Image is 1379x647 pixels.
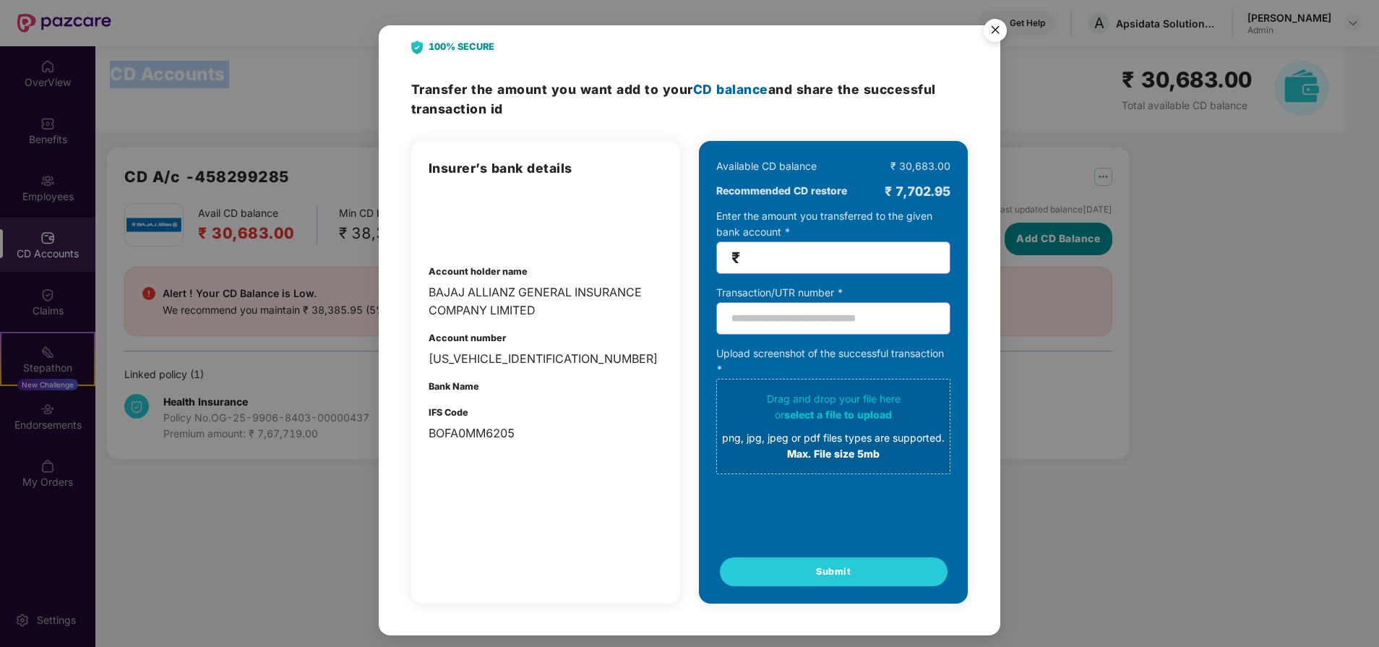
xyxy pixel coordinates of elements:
img: svg+xml;base64,PHN2ZyB4bWxucz0iaHR0cDovL3d3dy53My5vcmcvMjAwMC9zdmciIHdpZHRoPSI1NiIgaGVpZ2h0PSI1Ni... [975,12,1015,53]
div: Max. File size 5mb [722,447,945,463]
div: Upload screenshot of the successful transaction * [716,346,950,475]
div: Transaction/UTR number * [716,286,950,301]
b: 100% SECURE [429,40,494,54]
div: or [722,408,945,424]
span: select a file to upload [784,409,892,421]
div: [US_VEHICLE_IDENTIFICATION_NUMBER] [429,350,663,368]
b: Bank Name [429,381,479,392]
div: png, jpg, jpeg or pdf files types are supported. [722,431,945,447]
h3: Transfer the amount and share the successful transaction id [411,80,968,119]
button: Submit [720,557,948,586]
span: ₹ [731,250,740,267]
span: Submit [816,565,851,579]
div: ₹ 7,702.95 [885,181,950,202]
h3: Insurer’s bank details [429,158,663,179]
div: Available CD balance [716,158,817,174]
div: BAJAJ ALLIANZ GENERAL INSURANCE COMPANY LIMITED [429,283,663,320]
button: Close [975,12,1014,51]
img: dashboard [429,193,504,244]
b: IFS Code [429,407,468,418]
div: BOFA0MM6205 [429,424,663,442]
span: CD balance [693,82,768,97]
img: svg+xml;base64,PHN2ZyB4bWxucz0iaHR0cDovL3d3dy53My5vcmcvMjAwMC9zdmciIHdpZHRoPSIyNCIgaGVpZ2h0PSIyOC... [411,40,423,54]
span: Drag and drop your file hereorselect a file to uploadpng, jpg, jpeg or pdf files types are suppor... [717,380,950,474]
span: you want add to your [551,82,768,97]
b: Account number [429,333,506,344]
div: ₹ 30,683.00 [890,158,950,174]
b: Recommended CD restore [716,184,847,200]
b: Account holder name [429,266,528,277]
div: Enter the amount you transferred to the given bank account * [716,209,950,275]
div: Drag and drop your file here [722,392,945,463]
